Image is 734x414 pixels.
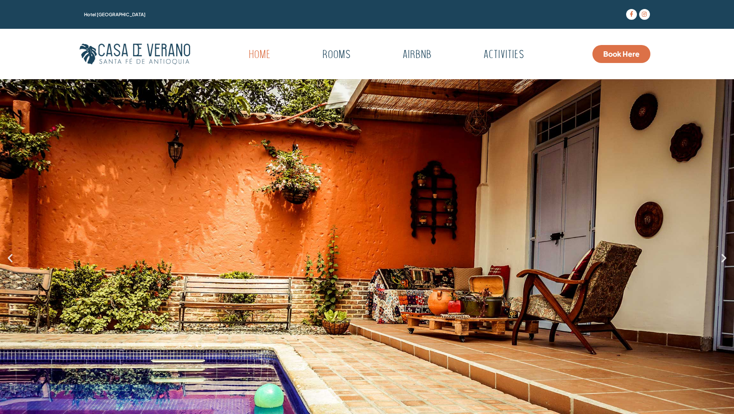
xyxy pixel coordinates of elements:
span: Book Here [603,50,640,58]
h1: Hotel [GEOGRAPHIC_DATA] [84,12,544,17]
a: Home [226,45,293,66]
a: Rooms [300,45,373,66]
a: Airbnb [380,45,454,66]
a: Activities [461,45,547,66]
a: Book Here [592,45,650,63]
